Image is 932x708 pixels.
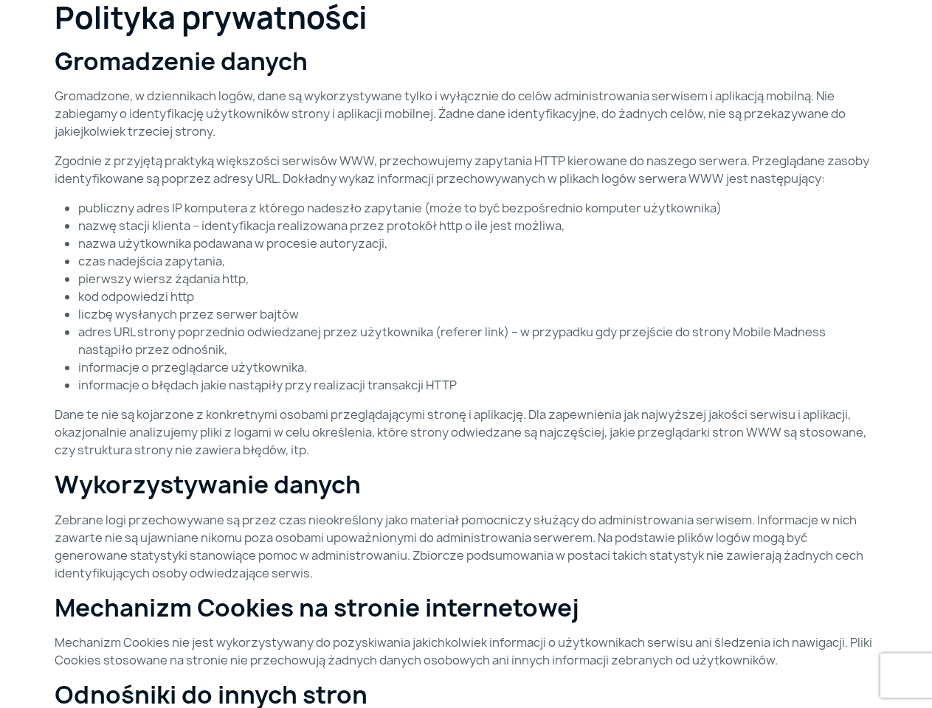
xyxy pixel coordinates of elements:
li: informacje o błędach jakie nastąpiły przy realizacji transakcji HTTP [78,376,878,394]
li: publiczny adres IP komputera z którego nadeszło zapytanie (może to być bezpośrednio komputer użyt... [78,199,878,217]
li: liczbę wysłanych przez serwer bajtów [78,305,878,323]
p: Dane te nie są kojarzone z konkretnymi osobami przeglądającymi stronę i aplikację. Dla zapewnieni... [55,406,878,459]
h2: Wykorzystywanie danych [55,471,878,499]
li: nazwę stacji klienta – identyfikacja realizowana przez protokół http o ile jest możliwa, [78,217,878,235]
p: Zgodnie z przyjętą praktyką większości serwisów WWW, przechowujemy zapytania HTTP kierowane do na... [55,152,878,187]
li: informacje o przeglądarce użytkownika. [78,358,878,376]
p: Mechanizm Cookies nie jest wykorzystywany do pozyskiwania jakichkolwiek informacji o użytkownikac... [55,634,878,669]
li: adres URL strony poprzednio odwiedzanej przez użytkownika (referer link) – w przypadku gdy przejś... [78,323,878,358]
h2: Gromadzenie danych [55,47,878,75]
li: kod odpowiedzi http [78,288,878,305]
li: czas nadejścia zapytania, [78,252,878,270]
p: Zebrane logi przechowywane są przez czas nieokreślony jako materiał pomocniczy służący do adminis... [55,511,878,582]
h2: Mechanizm Cookies na stronie internetowej [55,594,878,622]
li: pierwszy wiersz żądania http, [78,270,878,288]
p: Gromadzone, w dziennikach logów, dane są wykorzystywane tylko i wyłącznie do celów administrowani... [55,87,878,140]
li: nazwa użytkownika podawana w procesie autoryzacji, [78,235,878,252]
